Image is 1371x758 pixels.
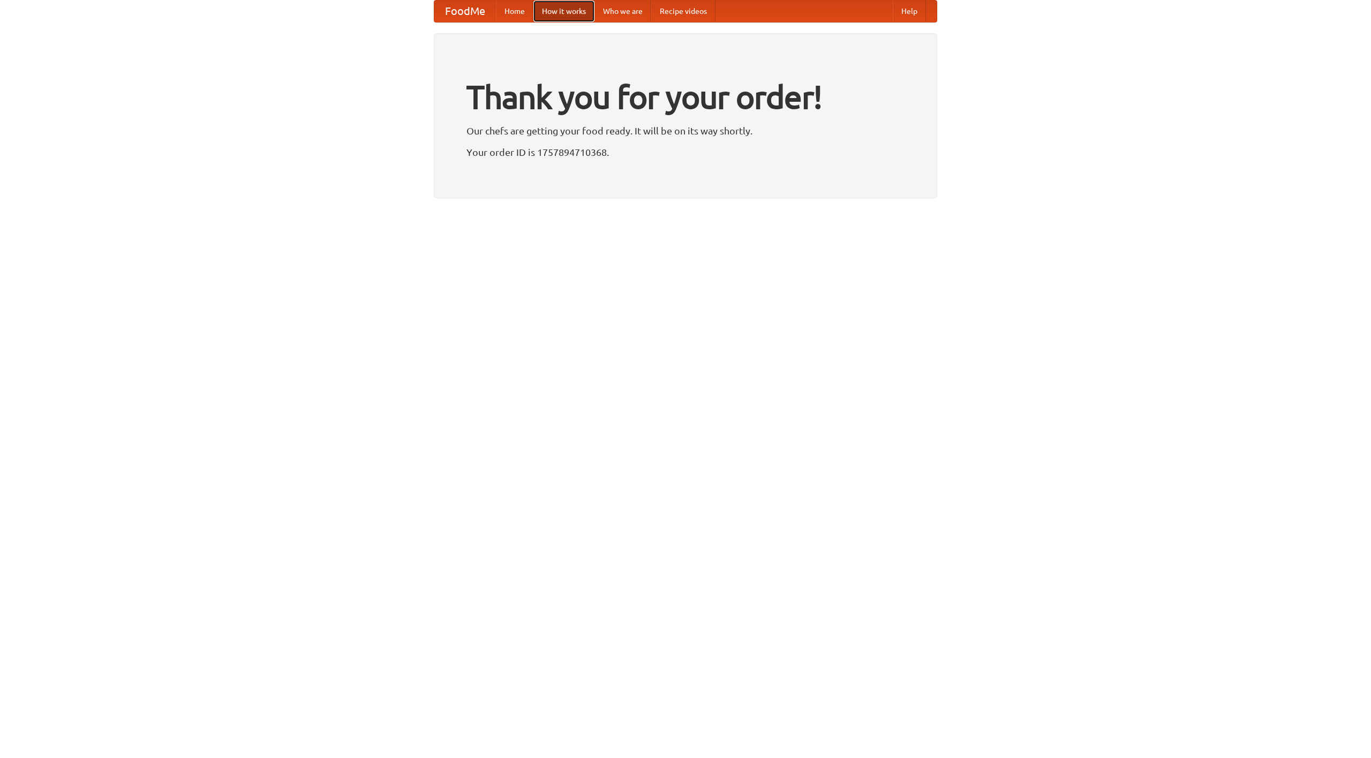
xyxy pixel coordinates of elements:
[466,144,905,160] p: Your order ID is 1757894710368.
[533,1,594,22] a: How it works
[594,1,651,22] a: Who we are
[434,1,496,22] a: FoodMe
[651,1,715,22] a: Recipe videos
[496,1,533,22] a: Home
[893,1,926,22] a: Help
[466,123,905,139] p: Our chefs are getting your food ready. It will be on its way shortly.
[466,71,905,123] h1: Thank you for your order!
